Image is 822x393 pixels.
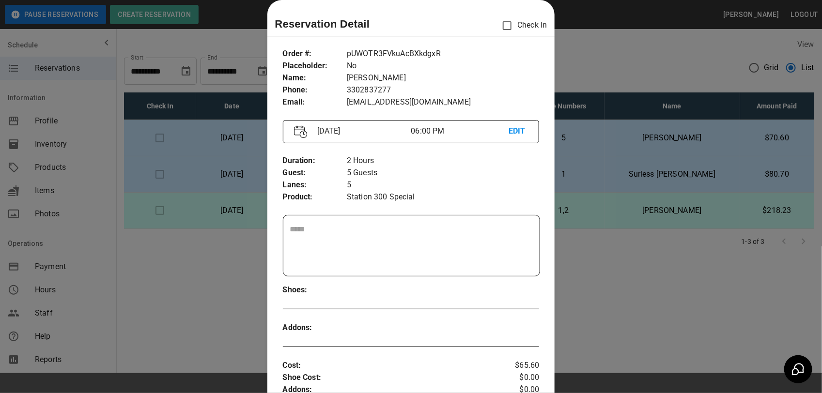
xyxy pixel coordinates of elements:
p: $0.00 [496,372,539,384]
p: pUWOTR3FVkuAcBXkdgxR [347,48,539,60]
p: Station 300 Special [347,191,539,203]
p: Check In [497,15,547,36]
p: Order # : [283,48,347,60]
p: Shoes : [283,284,347,296]
p: Placeholder : [283,60,347,72]
p: Duration : [283,155,347,167]
p: Shoe Cost : [283,372,497,384]
p: Addons : [283,322,347,334]
p: Email : [283,96,347,108]
p: 2 Hours [347,155,539,167]
img: Vector [294,125,308,138]
p: Phone : [283,84,347,96]
p: 5 Guests [347,167,539,179]
p: Reservation Detail [275,16,370,32]
p: $65.60 [496,360,539,372]
p: [PERSON_NAME] [347,72,539,84]
p: EDIT [509,125,528,137]
p: 3302837277 [347,84,539,96]
p: [EMAIL_ADDRESS][DOMAIN_NAME] [347,96,539,108]
p: No [347,60,539,72]
p: Cost : [283,360,497,372]
p: Guest : [283,167,347,179]
p: Lanes : [283,179,347,191]
p: [DATE] [313,125,411,137]
p: Name : [283,72,347,84]
p: Product : [283,191,347,203]
p: 06:00 PM [411,125,509,137]
p: 5 [347,179,539,191]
